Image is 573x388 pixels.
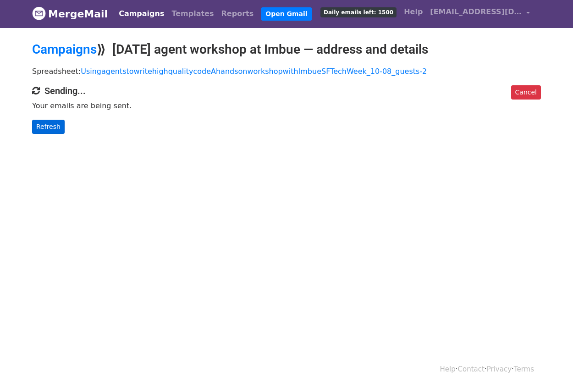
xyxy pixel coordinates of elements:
[32,85,541,96] h4: Sending...
[261,7,312,21] a: Open Gmail
[32,67,541,76] p: Spreadsheet:
[81,67,427,76] a: UsingagentstowritehighqualitycodeAhandsonworkshopwithImbueSFTechWeek_10-08_guests-2
[32,101,541,111] p: Your emails are being sent.
[527,344,573,388] iframe: Chat Widget
[514,365,534,373] a: Terms
[32,6,46,20] img: MergeMail logo
[32,4,108,23] a: MergeMail
[32,120,65,134] a: Refresh
[430,6,522,17] span: [EMAIL_ADDRESS][DOMAIN_NAME]
[487,365,512,373] a: Privacy
[168,5,217,23] a: Templates
[400,3,426,21] a: Help
[32,42,541,57] h2: ⟫ [DATE] agent workshop at Imbue — address and details
[511,85,541,100] a: Cancel
[320,7,397,17] span: Daily emails left: 1500
[317,3,400,21] a: Daily emails left: 1500
[426,3,534,24] a: [EMAIL_ADDRESS][DOMAIN_NAME]
[440,365,456,373] a: Help
[32,42,97,57] a: Campaigns
[458,365,485,373] a: Contact
[218,5,258,23] a: Reports
[115,5,168,23] a: Campaigns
